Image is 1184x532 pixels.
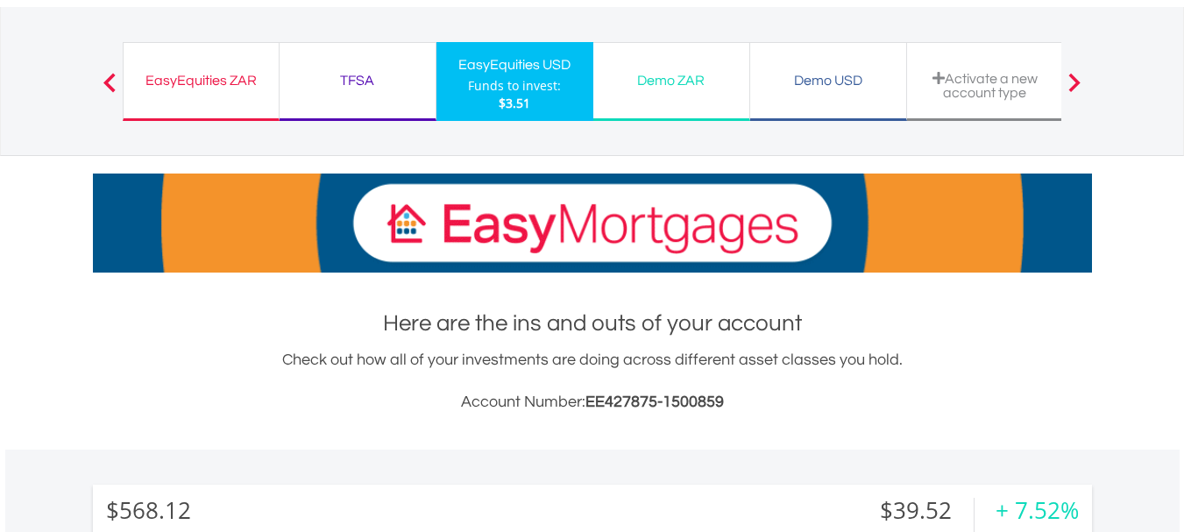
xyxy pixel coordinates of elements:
img: EasyMortage Promotion Banner [93,174,1092,273]
div: $39.52 [844,498,974,523]
span: $3.51 [499,95,530,111]
div: Funds to invest: [468,77,561,95]
div: Check out how all of your investments are doing across different asset classes you hold. [93,348,1092,415]
span: EE427875-1500859 [585,394,724,410]
div: Demo USD [761,68,896,93]
div: $568.12 [106,498,191,523]
div: Demo ZAR [604,68,739,93]
div: EasyEquities USD [447,53,583,77]
div: + 7.52% [996,498,1079,523]
h3: Account Number: [93,390,1092,415]
h1: Here are the ins and outs of your account [93,308,1092,339]
div: TFSA [290,68,425,93]
div: Activate a new account type [918,71,1053,100]
div: EasyEquities ZAR [134,68,268,93]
